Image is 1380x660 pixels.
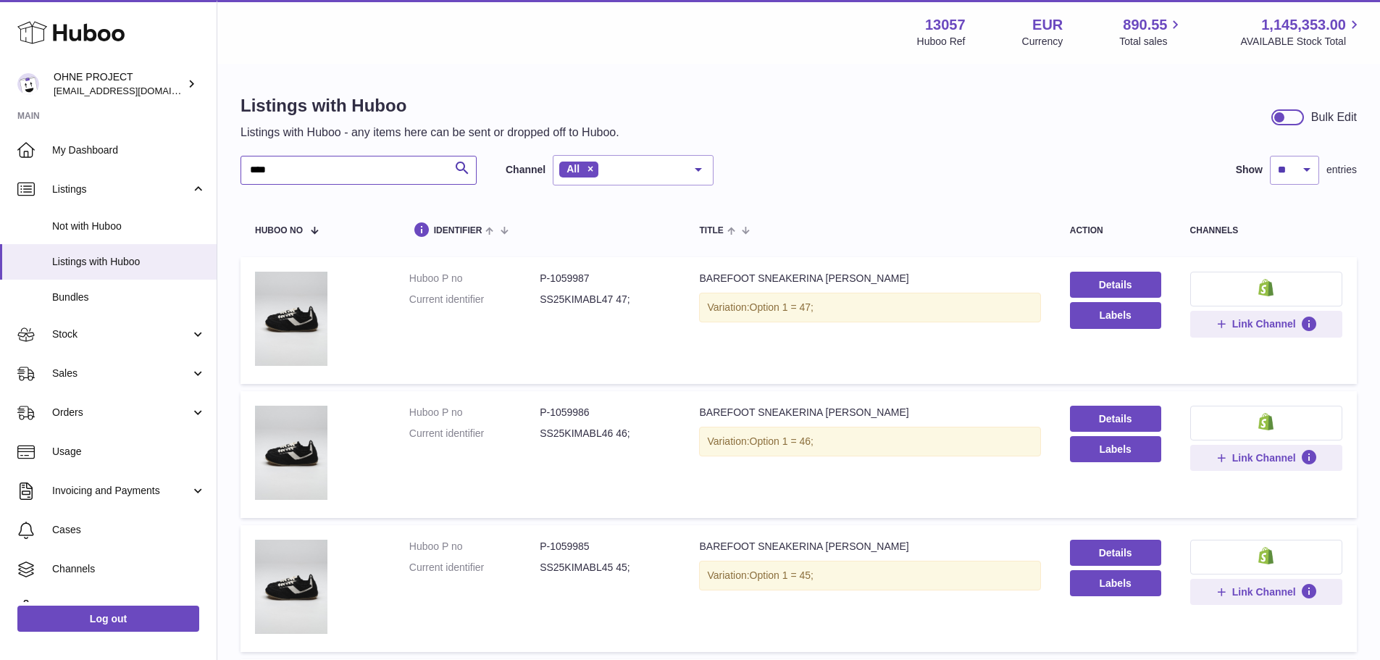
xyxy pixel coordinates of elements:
[1032,15,1063,35] strong: EUR
[52,327,191,341] span: Stock
[1123,15,1167,35] span: 890.55
[1119,15,1184,49] a: 890.55 Total sales
[1240,35,1363,49] span: AVAILABLE Stock Total
[540,406,670,419] dd: P-1059986
[52,220,206,233] span: Not with Huboo
[1070,436,1161,462] button: Labels
[1070,406,1161,432] a: Details
[540,293,670,306] dd: SS25KIMABL47 47;
[750,569,814,581] span: Option 1 = 45;
[1190,579,1342,605] button: Link Channel
[17,73,39,95] img: internalAdmin-13057@internal.huboo.com
[566,163,580,175] span: All
[1232,585,1296,598] span: Link Channel
[255,406,327,500] img: BAREFOOT SNEAKERINA KIMA BLACK
[1261,15,1346,35] span: 1,145,353.00
[409,272,540,285] dt: Huboo P no
[699,293,1040,322] div: Variation:
[52,601,206,615] span: Settings
[506,163,545,177] label: Channel
[1070,540,1161,566] a: Details
[241,94,619,117] h1: Listings with Huboo
[750,435,814,447] span: Option 1 = 46;
[1232,317,1296,330] span: Link Channel
[1070,570,1161,596] button: Labels
[409,406,540,419] dt: Huboo P no
[1311,109,1357,125] div: Bulk Edit
[52,367,191,380] span: Sales
[1258,413,1274,430] img: shopify-small.png
[925,15,966,35] strong: 13057
[1258,279,1274,296] img: shopify-small.png
[699,272,1040,285] div: BAREFOOT SNEAKERINA [PERSON_NAME]
[540,540,670,554] dd: P-1059985
[54,70,184,98] div: OHNE PROJECT
[52,523,206,537] span: Cases
[1326,163,1357,177] span: entries
[917,35,966,49] div: Huboo Ref
[52,183,191,196] span: Listings
[52,484,191,498] span: Invoicing and Payments
[52,291,206,304] span: Bundles
[1232,451,1296,464] span: Link Channel
[409,293,540,306] dt: Current identifier
[699,540,1040,554] div: BAREFOOT SNEAKERINA [PERSON_NAME]
[699,427,1040,456] div: Variation:
[540,561,670,575] dd: SS25KIMABL45 45;
[52,143,206,157] span: My Dashboard
[750,301,814,313] span: Option 1 = 47;
[699,406,1040,419] div: BAREFOOT SNEAKERINA [PERSON_NAME]
[17,606,199,632] a: Log out
[1022,35,1063,49] div: Currency
[540,427,670,440] dd: SS25KIMABL46 46;
[1190,311,1342,337] button: Link Channel
[1190,226,1342,235] div: channels
[1070,226,1161,235] div: action
[540,272,670,285] dd: P-1059987
[1236,163,1263,177] label: Show
[52,445,206,459] span: Usage
[1070,272,1161,298] a: Details
[1240,15,1363,49] a: 1,145,353.00 AVAILABLE Stock Total
[699,226,723,235] span: title
[699,561,1040,590] div: Variation:
[434,226,482,235] span: identifier
[52,255,206,269] span: Listings with Huboo
[409,561,540,575] dt: Current identifier
[255,226,303,235] span: Huboo no
[1258,547,1274,564] img: shopify-small.png
[409,427,540,440] dt: Current identifier
[52,406,191,419] span: Orders
[255,540,327,634] img: BAREFOOT SNEAKERINA KIMA BLACK
[255,272,327,366] img: BAREFOOT SNEAKERINA KIMA BLACK
[1119,35,1184,49] span: Total sales
[54,85,213,96] span: [EMAIL_ADDRESS][DOMAIN_NAME]
[1190,445,1342,471] button: Link Channel
[1070,302,1161,328] button: Labels
[241,125,619,141] p: Listings with Huboo - any items here can be sent or dropped off to Huboo.
[52,562,206,576] span: Channels
[409,540,540,554] dt: Huboo P no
